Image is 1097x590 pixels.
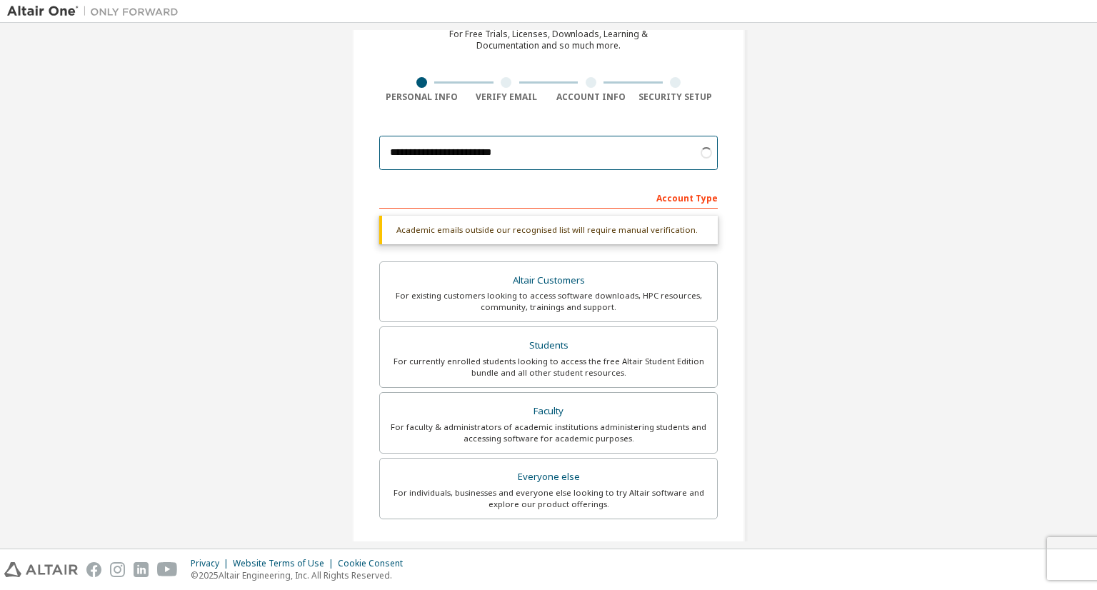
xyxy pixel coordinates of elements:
div: For individuals, businesses and everyone else looking to try Altair software and explore our prod... [389,487,708,510]
div: Cookie Consent [338,558,411,569]
div: For currently enrolled students looking to access the free Altair Student Edition bundle and all ... [389,356,708,379]
div: Account Info [548,91,633,103]
img: youtube.svg [157,562,178,577]
div: For existing customers looking to access software downloads, HPC resources, community, trainings ... [389,290,708,313]
div: Website Terms of Use [233,558,338,569]
img: Altair One [7,4,186,19]
img: linkedin.svg [134,562,149,577]
div: Personal Info [379,91,464,103]
div: Academic emails outside our recognised list will require manual verification. [379,216,718,244]
div: For faculty & administrators of academic institutions administering students and accessing softwa... [389,421,708,444]
div: Security Setup [633,91,718,103]
div: Privacy [191,558,233,569]
div: Your Profile [379,541,718,564]
div: Everyone else [389,467,708,487]
p: © 2025 Altair Engineering, Inc. All Rights Reserved. [191,569,411,581]
div: Account Type [379,186,718,209]
div: Altair Customers [389,271,708,291]
div: Students [389,336,708,356]
img: instagram.svg [110,562,125,577]
div: Faculty [389,401,708,421]
div: For Free Trials, Licenses, Downloads, Learning & Documentation and so much more. [449,29,648,51]
img: altair_logo.svg [4,562,78,577]
div: Verify Email [464,91,549,103]
img: facebook.svg [86,562,101,577]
